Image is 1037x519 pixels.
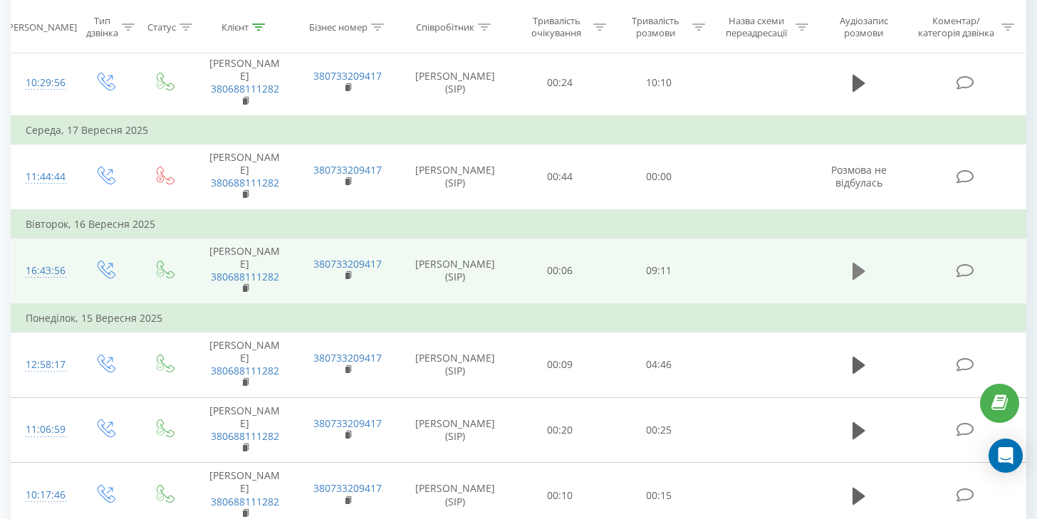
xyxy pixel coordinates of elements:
[400,144,511,209] td: [PERSON_NAME] (SIP)
[721,15,792,39] div: Назва схеми переадресації
[416,21,474,33] div: Співробітник
[511,50,610,115] td: 00:24
[26,351,61,379] div: 12:58:17
[11,116,1026,145] td: Середа, 17 Вересня 2025
[26,69,61,97] div: 10:29:56
[511,332,610,397] td: 00:09
[831,163,887,189] span: Розмова не відбулась
[26,481,61,509] div: 10:17:46
[610,50,709,115] td: 10:10
[313,69,382,83] a: 380733209417
[11,304,1026,332] td: Понеділок, 15 Вересня 2025
[193,50,296,115] td: [PERSON_NAME]
[511,238,610,303] td: 00:06
[26,416,61,444] div: 11:06:59
[222,21,249,33] div: Клієнт
[309,21,368,33] div: Бізнес номер
[400,332,511,397] td: [PERSON_NAME] (SIP)
[400,238,511,303] td: [PERSON_NAME] (SIP)
[622,15,689,39] div: Тривалість розмови
[523,15,590,39] div: Тривалість очікування
[26,163,61,191] div: 11:44:44
[610,397,709,463] td: 00:25
[400,397,511,463] td: [PERSON_NAME] (SIP)
[86,15,118,39] div: Тип дзвінка
[825,15,904,39] div: Аудіозапис розмови
[5,21,77,33] div: [PERSON_NAME]
[211,429,279,443] a: 380688111282
[193,397,296,463] td: [PERSON_NAME]
[511,397,610,463] td: 00:20
[26,257,61,285] div: 16:43:56
[193,332,296,397] td: [PERSON_NAME]
[193,144,296,209] td: [PERSON_NAME]
[610,332,709,397] td: 04:46
[511,144,610,209] td: 00:44
[914,15,998,39] div: Коментар/категорія дзвінка
[211,495,279,508] a: 380688111282
[211,364,279,377] a: 380688111282
[610,238,709,303] td: 09:11
[313,416,382,430] a: 380733209417
[193,238,296,303] td: [PERSON_NAME]
[400,50,511,115] td: [PERSON_NAME] (SIP)
[211,176,279,189] a: 380688111282
[211,270,279,283] a: 380688111282
[147,21,176,33] div: Статус
[610,144,709,209] td: 00:00
[989,439,1023,473] div: Open Intercom Messenger
[313,481,382,495] a: 380733209417
[11,210,1026,238] td: Вівторок, 16 Вересня 2025
[313,351,382,365] a: 380733209417
[211,82,279,95] a: 380688111282
[313,163,382,177] a: 380733209417
[313,257,382,271] a: 380733209417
